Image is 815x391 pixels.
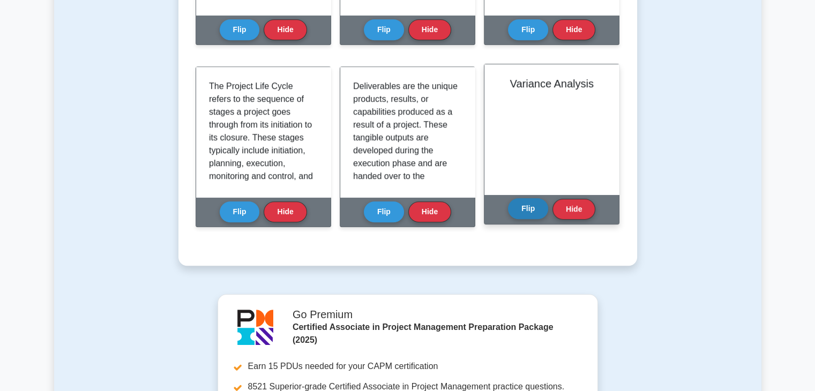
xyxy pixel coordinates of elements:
button: Hide [408,19,451,40]
button: Flip [364,201,404,222]
button: Flip [508,198,548,219]
button: Flip [220,19,260,40]
button: Flip [220,201,260,222]
button: Hide [264,201,306,222]
button: Hide [408,201,451,222]
p: The Project Life Cycle refers to the sequence of stages a project goes through from its initiatio... [209,80,313,375]
button: Flip [364,19,404,40]
h2: Variance Analysis [497,77,606,90]
button: Flip [508,19,548,40]
p: Deliverables are the unique products, results, or capabilities produced as a result of a project.... [353,80,458,388]
button: Hide [552,199,595,220]
button: Hide [264,19,306,40]
button: Hide [552,19,595,40]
